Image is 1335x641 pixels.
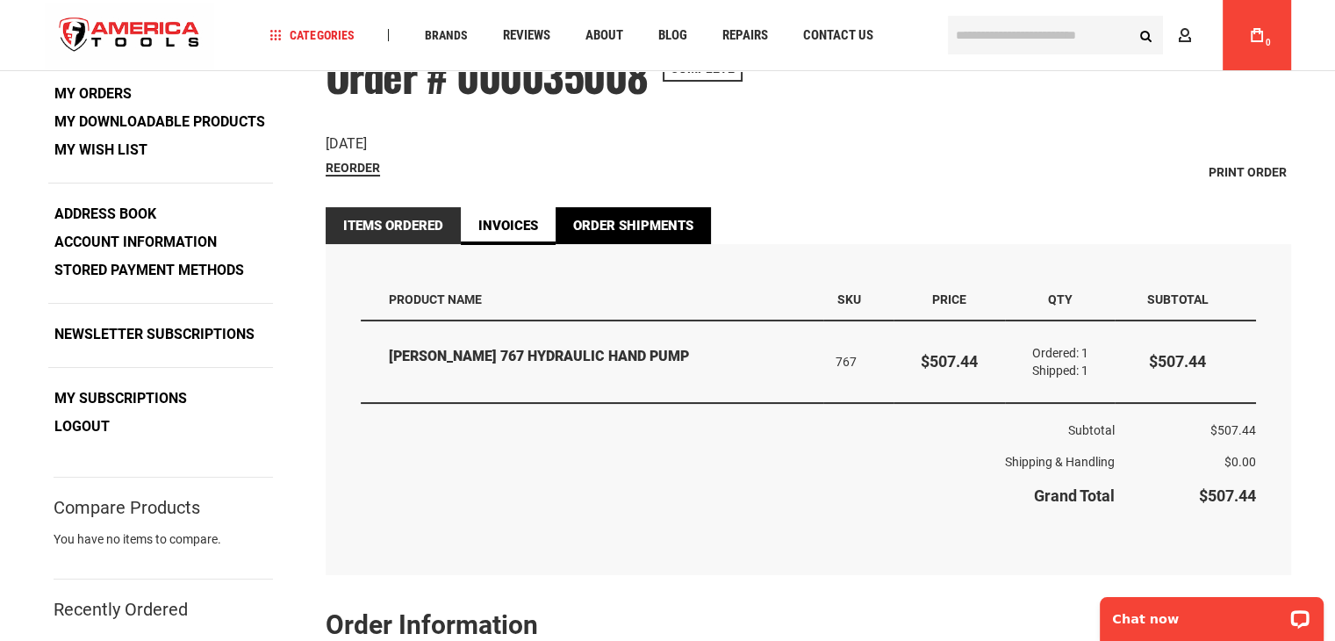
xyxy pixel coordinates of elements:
strong: Grand Total [1034,486,1115,505]
a: Invoices [461,207,556,244]
td: 767 [823,321,894,403]
a: Brands [416,24,475,47]
strong: My Orders [54,85,132,102]
span: Contact Us [802,29,872,42]
th: SKU [823,279,894,320]
span: Ordered [1031,346,1080,360]
a: Print Order [1204,159,1291,185]
a: Contact Us [794,24,880,47]
th: Subtotal [1115,279,1256,320]
span: 1 [1080,364,1087,378]
strong: Items Ordered [326,207,461,244]
span: Reorder [326,161,380,175]
a: My Downloadable Products [48,109,271,135]
span: 1 [1080,346,1087,360]
a: Reorder [326,161,380,176]
strong: Recently Ordered [54,599,188,620]
strong: Compare Products [54,500,200,515]
a: Newsletter Subscriptions [48,321,261,348]
strong: [PERSON_NAME] 767 HYDRAULIC HAND PUMP [389,347,812,367]
a: Repairs [714,24,775,47]
a: Order Shipments [556,207,711,244]
iframe: LiveChat chat widget [1088,586,1335,641]
span: About [585,29,622,42]
span: Categories [269,29,354,41]
th: Product Name [361,279,824,320]
span: Order # 000035008 [326,44,648,106]
a: Address Book [48,201,162,227]
a: store logo [45,3,215,68]
span: [DATE] [326,135,367,152]
span: $507.44 [1199,486,1256,505]
th: Subtotal [361,403,1115,446]
span: 0 [1266,38,1271,47]
span: Print Order [1209,165,1287,179]
th: Qty [1005,279,1115,320]
span: Repairs [721,29,767,42]
span: $0.00 [1224,455,1256,469]
span: $507.44 [921,352,978,371]
span: Brands [424,29,467,41]
span: Shipped [1031,364,1080,378]
span: Reviews [502,29,549,42]
a: Reviews [494,24,557,47]
a: My Orders [48,81,138,107]
a: Logout [48,414,116,440]
div: You have no items to compare. [54,530,273,565]
span: Blog [657,29,686,42]
a: Stored Payment Methods [48,257,250,284]
button: Search [1130,18,1163,52]
a: Blog [650,24,694,47]
a: Account Information [48,229,223,256]
strong: Order Information [326,609,538,640]
th: Shipping & Handling [361,446,1115,478]
a: My Wish List [48,137,154,163]
a: My Subscriptions [48,385,193,412]
span: $507.44 [1149,352,1206,371]
span: $507.44 [1210,423,1256,437]
th: Price [894,279,1004,320]
img: America Tools [45,3,215,68]
a: Categories [262,24,362,47]
a: About [577,24,630,47]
